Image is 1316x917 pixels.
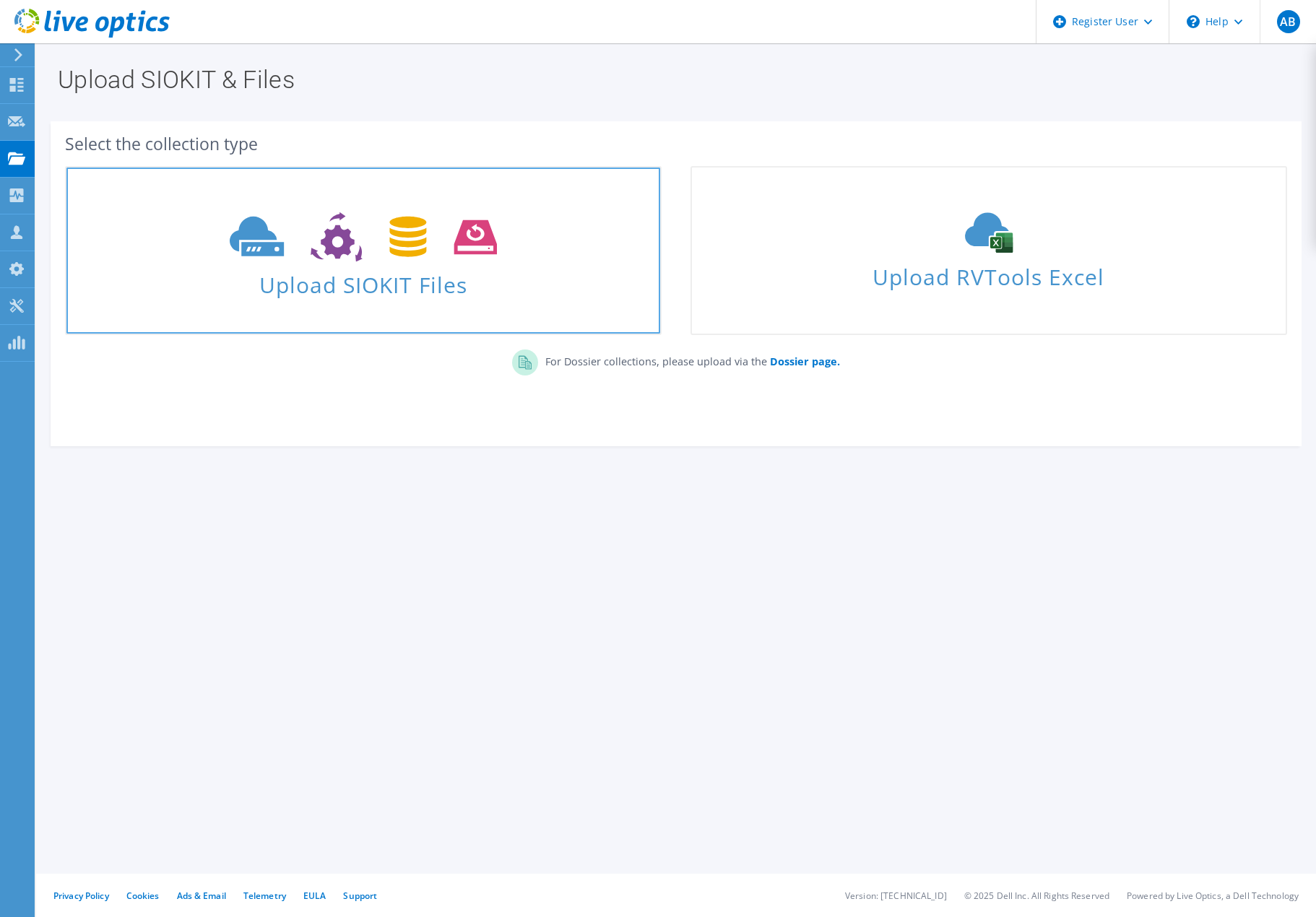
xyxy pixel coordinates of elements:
div: Select the collection type [65,136,1287,152]
a: Ads & Email [177,890,226,902]
li: Version: [TECHNICAL_ID] [845,890,947,902]
a: Support [343,890,377,902]
li: © 2025 Dell Inc. All Rights Reserved [964,890,1109,902]
li: Powered by Live Optics, a Dell Technology [1127,890,1299,902]
a: Cookies [126,890,160,902]
b: Dossier page. [770,355,840,368]
span: Upload RVTools Excel [692,258,1286,289]
svg: \n [1187,15,1200,28]
span: AB [1277,10,1300,33]
a: EULA [303,890,326,902]
a: Dossier page. [767,355,840,368]
span: Upload SIOKIT Files [66,265,660,296]
a: Upload SIOKIT Files [65,166,662,335]
a: Privacy Policy [53,890,109,902]
a: Telemetry [243,890,286,902]
h1: Upload SIOKIT & Files [58,67,1287,92]
a: Upload RVTools Excel [691,166,1287,335]
p: For Dossier collections, please upload via the [538,349,840,370]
